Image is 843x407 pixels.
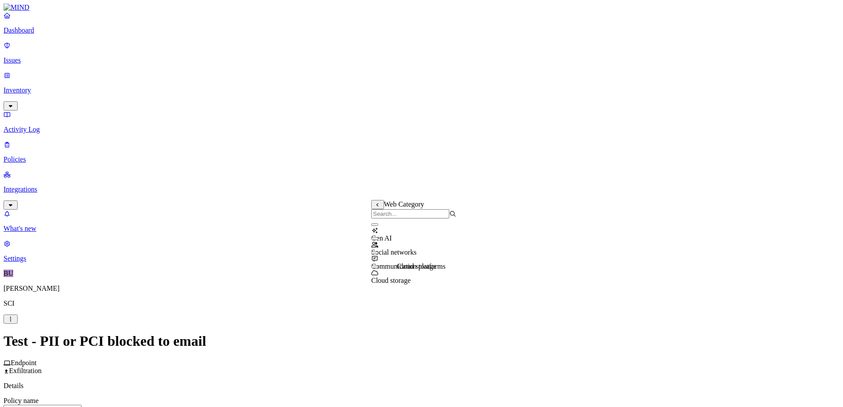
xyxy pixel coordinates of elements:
[4,210,839,233] a: What's new
[4,41,839,64] a: Issues
[4,333,839,349] h1: Test - PII or PCI blocked to email
[4,285,839,292] p: [PERSON_NAME]
[397,263,436,270] div: Cloud storage
[371,209,449,218] input: Search...
[371,277,410,284] span: Cloud storage
[384,200,425,208] span: Web Category
[4,382,839,390] p: Details
[4,26,839,34] p: Dashboard
[4,367,839,375] div: Exfiltration
[4,170,839,208] a: Integrations
[4,4,839,11] a: MIND
[4,141,839,163] a: Policies
[4,185,839,193] p: Integrations
[4,11,839,34] a: Dashboard
[4,225,839,233] p: What's new
[4,270,13,277] span: BU
[4,240,839,263] a: Settings
[4,255,839,263] p: Settings
[4,155,839,163] p: Policies
[4,126,839,133] p: Activity Log
[4,71,839,109] a: Inventory
[4,86,839,94] p: Inventory
[4,111,839,133] a: Activity Log
[4,300,839,307] p: SCI
[4,359,839,367] div: Endpoint
[4,4,30,11] img: MIND
[4,397,39,404] label: Policy name
[4,56,839,64] p: Issues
